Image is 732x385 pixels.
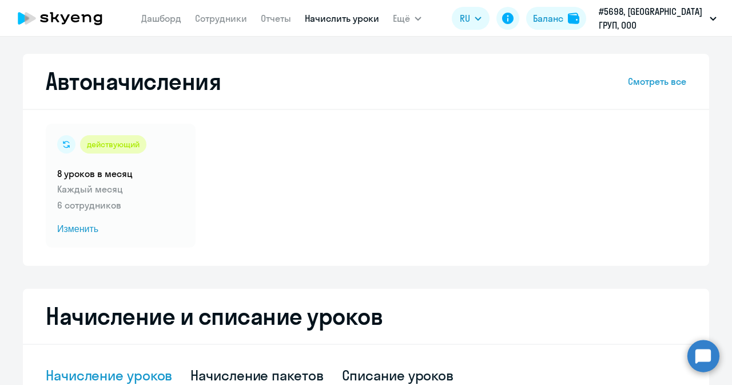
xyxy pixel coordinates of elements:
span: Ещё [393,11,410,25]
h2: Начисление и списание уроков [46,302,686,330]
div: Начисление пакетов [190,366,323,384]
button: Ещё [393,7,421,30]
button: RU [452,7,490,30]
div: Начисление уроков [46,366,172,384]
p: Каждый месяц [57,182,184,196]
h2: Автоначисления [46,68,221,95]
span: RU [460,11,470,25]
a: Смотреть все [628,74,686,88]
div: действующий [80,135,146,154]
div: Списание уроков [342,366,454,384]
h5: 8 уроков в месяц [57,167,184,180]
a: Начислить уроки [305,13,379,24]
button: Балансbalance [526,7,586,30]
a: Отчеты [261,13,291,24]
a: Сотрудники [195,13,247,24]
p: 6 сотрудников [57,198,184,212]
div: Баланс [533,11,563,25]
a: Дашборд [141,13,181,24]
img: balance [568,13,579,24]
p: #5698, [GEOGRAPHIC_DATA] ГРУП, ООО [599,5,705,32]
span: Изменить [57,222,184,236]
button: #5698, [GEOGRAPHIC_DATA] ГРУП, ООО [593,5,722,32]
